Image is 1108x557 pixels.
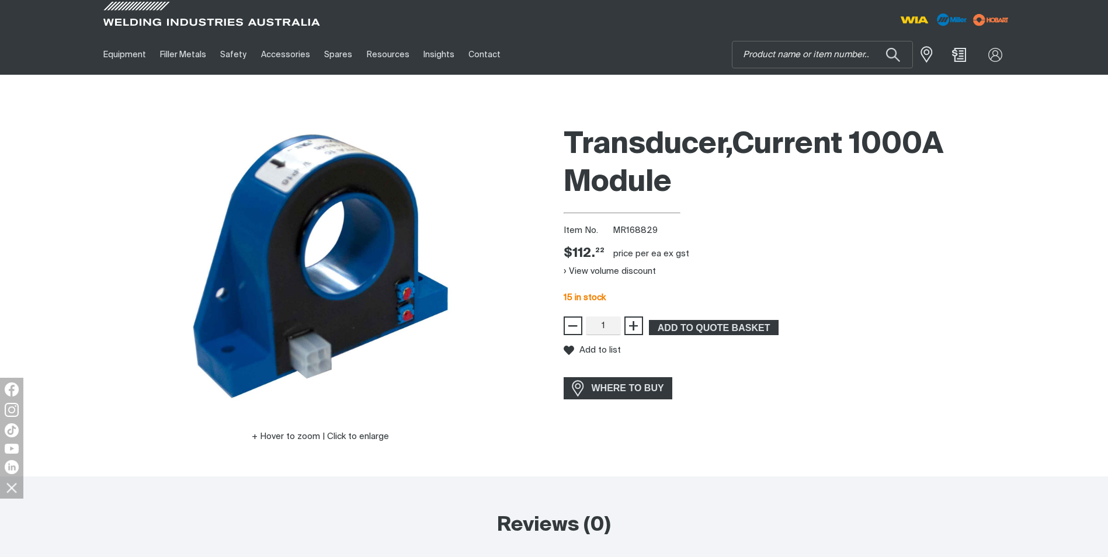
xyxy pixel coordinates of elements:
img: YouTube [5,444,19,454]
button: Add Transducer,Current 1000A Module to the shopping cart [649,320,779,335]
a: Filler Metals [153,34,213,75]
span: Item No. [564,224,611,238]
button: Add to list [564,345,621,356]
span: ADD TO QUOTE BASKET [650,320,777,335]
a: Spares [317,34,359,75]
button: Hover to zoom | Click to enlarge [245,430,396,444]
span: WHERE TO BUY [584,379,672,398]
div: Price [564,245,605,262]
a: Accessories [254,34,317,75]
div: ex gst [664,248,689,260]
img: TikTok [5,423,19,437]
img: Transducer,Current 1000A Module [175,120,467,412]
a: Equipment [96,34,153,75]
a: Resources [359,34,416,75]
button: Search products [873,41,913,68]
span: Add to list [579,345,621,355]
a: WHERE TO BUY [564,377,673,399]
img: Instagram [5,403,19,417]
a: Insights [416,34,461,75]
span: 15 in stock [564,293,606,302]
span: MR168829 [613,226,658,235]
img: hide socials [2,478,22,497]
nav: Main [96,34,783,75]
h1: Transducer,Current 1000A Module [564,126,1012,202]
a: Contact [461,34,508,75]
span: − [567,316,578,336]
button: View volume discount [564,262,656,281]
div: price per EA [613,248,661,260]
input: Product name or item number... [732,41,912,68]
span: $112. [564,245,605,262]
img: LinkedIn [5,460,19,474]
img: miller [970,11,1012,29]
h2: Reviews (0) [321,513,788,538]
img: Facebook [5,382,19,396]
a: Shopping cart (0 product(s)) [950,48,968,62]
a: Safety [213,34,253,75]
sup: 22 [595,247,605,253]
span: + [628,316,639,336]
